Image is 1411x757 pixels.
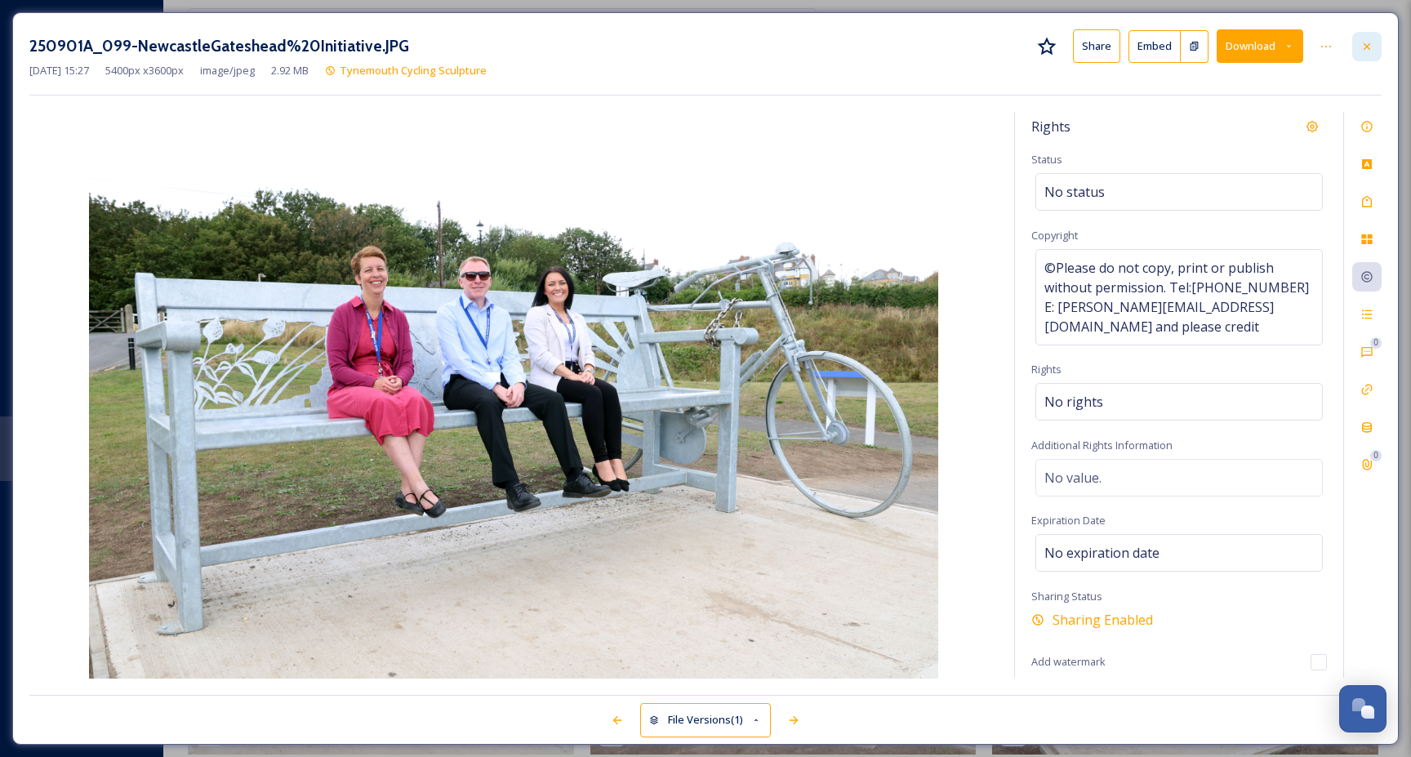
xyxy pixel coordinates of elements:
span: Add watermark [1031,654,1106,670]
span: No status [1044,182,1105,202]
button: Share [1073,29,1120,63]
span: Tynemouth Cycling Sculpture [340,63,487,78]
span: No value. [1044,468,1102,488]
button: File Versions(1) [640,703,771,737]
span: Status [1031,152,1062,167]
div: 0 [1370,337,1382,349]
button: Download [1217,29,1303,63]
span: [DATE] 15:27 [29,63,89,78]
img: 250901A_099-NewcastleGateshead%2520Initiative.JPG [29,116,998,682]
span: No rights [1044,392,1103,412]
span: ©Please do not copy, print or publish without permission. Tel:[PHONE_NUMBER] E: [PERSON_NAME][EMA... [1044,258,1314,336]
button: Open Chat [1339,685,1387,733]
h3: 250901A_099-NewcastleGateshead%20Initiative.JPG [29,34,409,58]
span: 2.92 MB [271,63,309,78]
span: Sharing Enabled [1053,610,1153,630]
span: 5400 px x 3600 px [105,63,184,78]
span: Rights [1031,117,1070,136]
button: Embed [1128,30,1181,63]
span: image/jpeg [200,63,255,78]
div: 0 [1370,450,1382,461]
span: Additional Rights Information [1031,438,1173,452]
span: Copyright [1031,228,1078,243]
span: Expiration Date [1031,513,1106,528]
span: Sharing Status [1031,589,1102,603]
span: No expiration date [1044,543,1160,563]
span: Rights [1031,362,1062,376]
